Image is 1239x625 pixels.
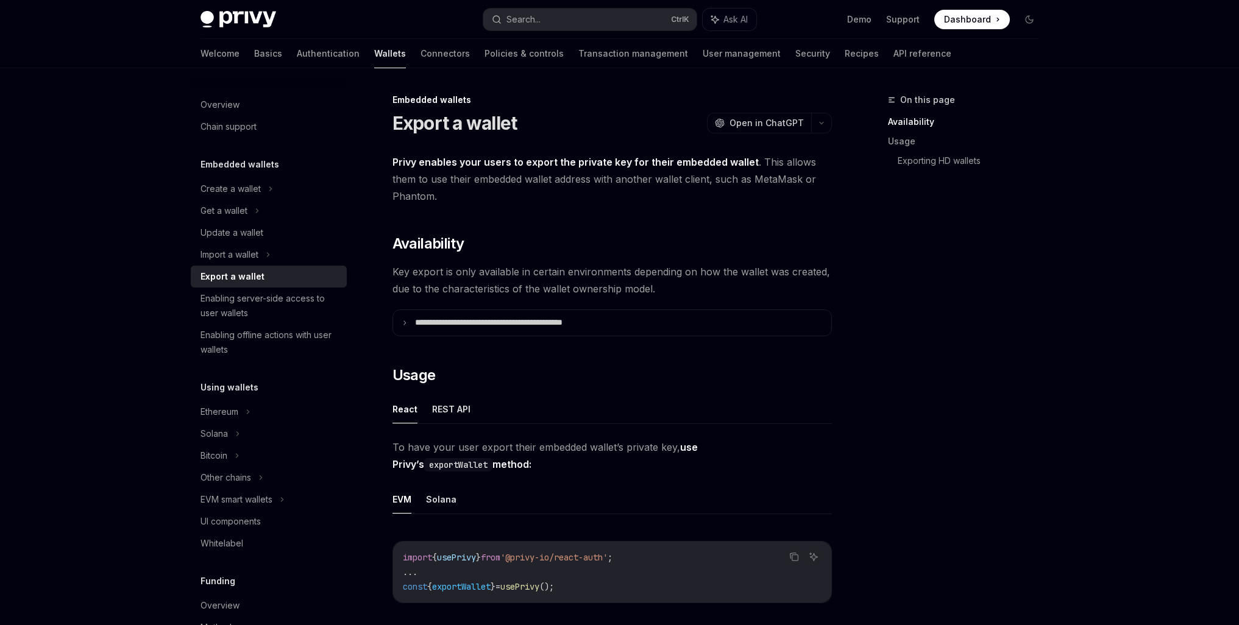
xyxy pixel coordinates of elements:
div: Overview [201,97,240,112]
span: } [491,581,495,592]
span: { [432,552,437,563]
div: EVM smart wallets [201,492,272,507]
a: Enabling server-side access to user wallets [191,288,347,324]
a: Welcome [201,39,240,68]
div: Create a wallet [201,182,261,196]
span: usePrivy [437,552,476,563]
div: Enabling offline actions with user wallets [201,328,339,357]
span: ; [608,552,612,563]
a: Wallets [374,39,406,68]
div: Enabling server-side access to user wallets [201,291,339,320]
div: Solana [201,426,228,441]
span: (); [539,581,554,592]
a: API reference [893,39,951,68]
div: Bitcoin [201,448,227,463]
span: Availability [392,234,464,253]
h5: Using wallets [201,380,258,395]
a: Security [795,39,830,68]
strong: Privy enables your users to export the private key for their embedded wallet [392,156,759,168]
span: } [476,552,481,563]
div: Import a wallet [201,247,258,262]
div: Other chains [201,470,251,485]
a: Enabling offline actions with user wallets [191,324,347,361]
div: Search... [506,12,541,27]
a: Dashboard [934,10,1010,29]
span: On this page [900,93,955,107]
button: Open in ChatGPT [707,113,811,133]
div: Ethereum [201,404,238,419]
a: Support [886,13,920,26]
h5: Embedded wallets [201,157,279,172]
span: = [495,581,500,592]
span: import [403,552,432,563]
a: Usage [888,132,1049,151]
h1: Export a wallet [392,112,517,134]
span: { [427,581,432,592]
code: exportWallet [424,458,492,471]
a: Export a wallet [191,266,347,288]
a: Demo [847,13,872,26]
div: UI components [201,514,261,529]
a: Transaction management [578,39,688,68]
span: exportWallet [432,581,491,592]
span: Open in ChatGPT [730,117,804,129]
a: UI components [191,510,347,532]
h5: Funding [201,574,235,588]
button: Solana [426,485,456,514]
div: Overview [201,598,240,613]
div: Get a wallet [201,203,247,218]
span: '@privy-io/react-auth' [500,552,608,563]
a: Whitelabel [191,532,347,554]
span: usePrivy [500,581,539,592]
a: Recipes [845,39,879,68]
div: Whitelabel [201,536,243,551]
button: Toggle dark mode [1020,10,1039,29]
a: User management [703,39,781,68]
a: Authentication [297,39,360,68]
button: Ask AI [703,9,756,30]
strong: use Privy’s method: [392,441,698,470]
button: Search...CtrlK [483,9,697,30]
a: Policies & controls [485,39,564,68]
span: To have your user export their embedded wallet’s private key, [392,439,832,473]
a: Connectors [421,39,470,68]
span: Usage [392,365,436,385]
div: Update a wallet [201,225,263,240]
a: Basics [254,39,282,68]
img: dark logo [201,11,276,28]
span: . This allows them to use their embedded wallet address with another wallet client, such as MetaM... [392,154,832,205]
button: React [392,395,417,423]
span: const [403,581,427,592]
div: Embedded wallets [392,94,832,106]
span: ... [403,567,417,577]
a: Overview [191,94,347,116]
a: Chain support [191,116,347,138]
div: Export a wallet [201,269,264,284]
a: Overview [191,595,347,616]
a: Exporting HD wallets [898,151,1049,171]
span: Dashboard [944,13,991,26]
button: REST API [432,395,470,423]
a: Availability [888,112,1049,132]
div: Chain support [201,119,257,134]
span: from [481,552,500,563]
button: Ask AI [806,549,822,565]
button: Copy the contents from the code block [786,549,802,565]
span: Ask AI [723,13,748,26]
span: Key export is only available in certain environments depending on how the wallet was created, due... [392,263,832,297]
span: Ctrl K [671,15,689,24]
a: Update a wallet [191,222,347,244]
button: EVM [392,485,411,514]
